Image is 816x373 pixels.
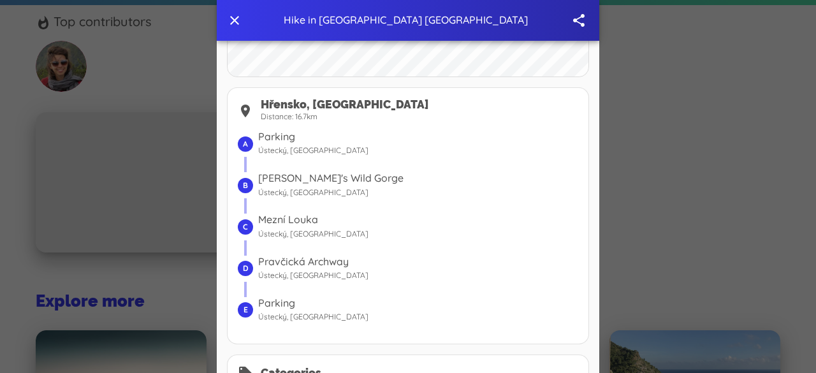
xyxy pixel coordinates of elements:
span: Distance: 16.7km [261,110,578,123]
span: Ústecký, [GEOGRAPHIC_DATA] [258,270,368,280]
h6: Mezní Louka [258,214,578,226]
h2: Hřensko, [GEOGRAPHIC_DATA] [261,98,578,110]
span: Ústecký, [GEOGRAPHIC_DATA] [258,312,368,321]
h6: Parking [258,297,578,309]
text: a [243,139,248,149]
span: Ústecký, [GEOGRAPHIC_DATA] [258,229,368,238]
text: e [244,305,248,314]
text: b [243,180,248,190]
span: Ústecký, [GEOGRAPHIC_DATA] [258,187,368,197]
span: Ústecký, [GEOGRAPHIC_DATA] [258,145,368,155]
h6: [PERSON_NAME]'s Wild Gorge [258,172,578,184]
h6: Pravčická Archway [258,256,578,268]
h6: Parking [258,131,578,143]
text: c [243,222,248,231]
text: d [243,263,249,273]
